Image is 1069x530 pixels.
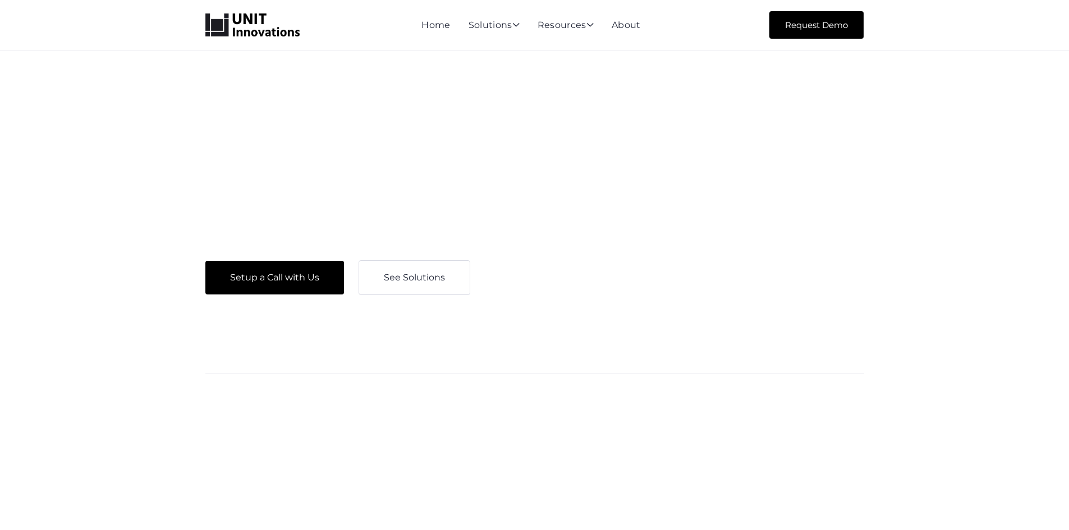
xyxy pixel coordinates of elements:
div: Solutions [469,21,520,31]
span:  [586,20,594,29]
a: home [205,13,300,37]
div: Resources [538,21,594,31]
a: Setup a Call with Us [205,261,344,294]
div: Solutions [469,21,520,31]
div: Resources [538,21,594,31]
span:  [512,20,520,29]
a: Home [421,20,450,30]
a: Request Demo [769,11,864,39]
a: About [612,20,641,30]
a: See Solutions [359,260,470,295]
